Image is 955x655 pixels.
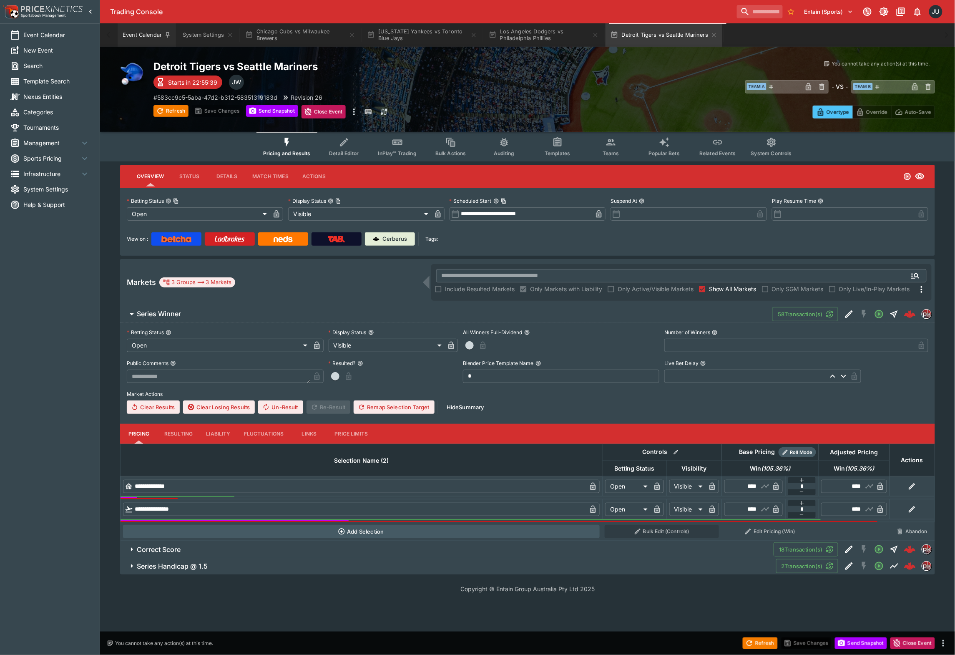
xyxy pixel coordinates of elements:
button: Connected to PK [860,4,875,19]
svg: Open [874,309,884,319]
button: Bulk Edit (Controls) [605,525,719,538]
img: Ladbrokes [214,236,245,242]
button: No Bookmarks [784,5,798,18]
button: Los Angeles Dodgers vs Philadelphia Phillies [484,23,604,47]
span: Sports Pricing [23,154,80,163]
span: Bulk Actions [435,150,466,156]
div: e1b617df-5414-4b67-b7cf-37779c21293a [904,544,916,555]
button: Open [908,268,923,283]
button: Match Times [246,166,295,186]
p: Revision 26 [291,93,322,102]
span: Related Events [699,150,736,156]
div: e4f564b9-9028-4f17-aa53-c0a358b51bdc [904,308,916,320]
button: more [349,105,359,118]
p: Public Comments [127,360,168,367]
p: Resulted? [329,360,356,367]
button: Details [208,166,246,186]
button: 58Transaction(s) [772,307,838,321]
button: Documentation [893,4,908,19]
img: pricekinetics [922,310,931,319]
button: Override [852,106,891,118]
div: Visible [669,480,706,493]
p: Copyright © Entain Group Australia Pty Ltd 2025 [100,584,955,593]
button: Open [872,307,887,322]
div: pricekinetics [922,544,932,554]
button: Betting StatusCopy To Clipboard [166,198,171,204]
div: Event type filters [256,132,799,161]
div: Start From [813,106,935,118]
button: Resulted? [357,360,363,366]
button: Copy To Clipboard [501,198,507,204]
button: Series Winner [120,306,772,322]
button: Series Handicap @ 1.5 [120,558,776,574]
p: Betting Status [127,329,164,336]
button: Refresh [153,105,188,117]
span: Visibility [672,464,716,474]
img: Neds [274,236,292,242]
button: more [938,638,948,648]
button: Public Comments [170,360,176,366]
button: Edit Detail [842,559,857,574]
button: Copy To Clipboard [335,198,341,204]
img: TabNZ [328,236,345,242]
span: Popular Bets [648,150,680,156]
span: Auditing [494,150,514,156]
span: Team B [853,83,873,90]
div: a7a3d9e6-9656-4659-8882-461fe61afa99 [904,560,916,572]
button: Detroit Tigers vs Seattle Mariners [606,23,723,47]
button: Actions [295,166,333,186]
span: Only Active/Visible Markets [618,285,694,293]
button: Betting Status [166,330,171,335]
button: Un-Result [258,401,303,414]
svg: Open [874,561,884,571]
span: Help & Support [23,200,90,209]
span: System Settings [23,185,90,194]
button: Edit Detail [842,542,857,557]
svg: Open [903,172,912,181]
p: Betting Status [127,197,164,204]
img: Sportsbook Management [21,14,66,18]
p: Number of Winners [664,329,710,336]
span: Template Search [23,77,90,86]
span: Include Resulted Markets [445,285,515,293]
span: Templates [545,150,570,156]
span: Roll Mode [787,449,816,456]
span: Win(105.36%) [825,464,884,474]
button: Fluctuations [237,424,291,444]
span: Detail Editor [329,150,359,156]
p: Override [866,108,887,116]
label: Market Actions [127,388,928,401]
button: 18Transaction(s) [774,542,838,557]
span: New Event [23,46,90,55]
p: Copy To Clipboard [153,93,277,102]
img: PriceKinetics [21,6,83,12]
div: 3 Groups 3 Markets [163,277,232,287]
p: Scheduled Start [450,197,492,204]
button: Status [171,166,208,186]
button: Overtype [813,106,853,118]
span: Betting Status [605,464,664,474]
button: Straight [887,307,902,322]
img: logo-cerberus--red.svg [904,544,916,555]
button: Justin.Walsh [927,3,945,21]
button: Notifications [910,4,925,19]
button: Correct Score [120,541,774,558]
span: InPlay™ Trading [378,150,417,156]
button: Resulting [158,424,199,444]
h6: - VS - [832,82,848,91]
label: View on : [127,232,148,246]
h6: Series Handicap @ 1.5 [137,562,208,571]
input: search [737,5,783,18]
p: Suspend At [611,197,637,204]
button: Scheduled StartCopy To Clipboard [493,198,499,204]
button: Event Calendar [118,23,176,47]
button: Send Snapshot [246,105,298,117]
label: Tags: [425,232,438,246]
button: SGM Disabled [857,307,872,322]
button: Close Event [302,105,346,118]
button: Select Tenant [799,5,858,18]
span: Only Live/In-Play Markets [839,285,910,293]
p: Auto-Save [905,108,931,116]
p: Starts in 22:55:39 [168,78,217,87]
span: Only Markets with Liability [530,285,602,293]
